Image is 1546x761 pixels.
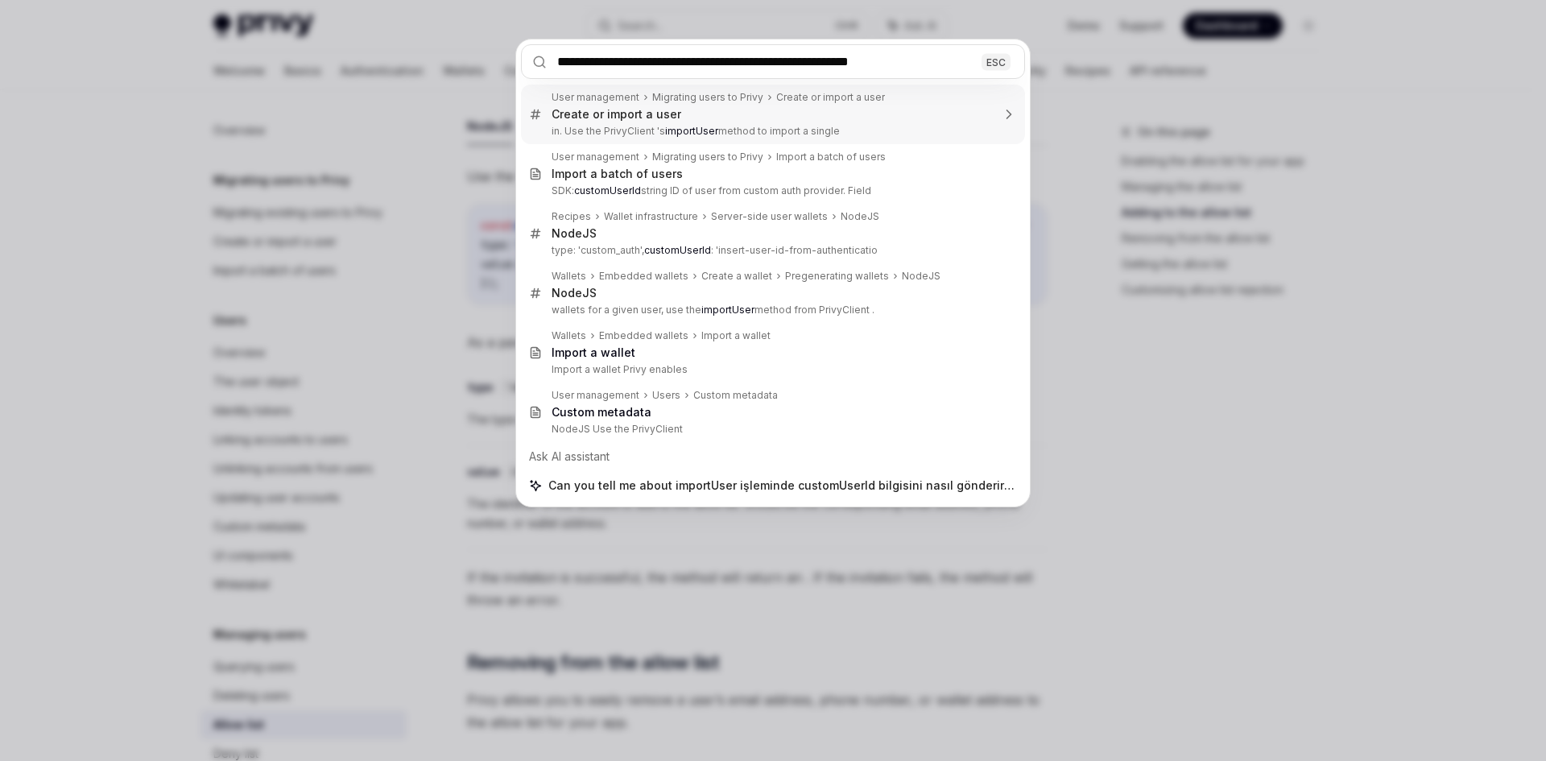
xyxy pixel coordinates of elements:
[552,345,635,359] b: Import a wallet
[548,478,1017,494] span: Can you tell me about importUser işleminde customUserId bilgisini nasıl gönderirim?
[982,53,1011,70] div: ESC
[701,329,771,342] div: Import a wallet
[552,226,597,241] div: NodeJS
[552,184,991,197] p: SDK: string ID of user from custom auth provider. Field
[552,405,651,419] b: Custom metadata
[776,151,886,163] div: Import a batch of users
[604,210,698,223] div: Wallet infrastructure
[552,389,639,402] div: User management
[841,210,879,223] div: NodeJS
[665,125,718,137] b: importUser
[552,210,591,223] div: Recipes
[552,363,991,376] p: Import a wallet Privy enables
[552,151,639,163] div: User management
[552,244,991,257] p: type: 'custom_auth', : 'insert-user-id-from-authenticatio
[552,125,991,138] p: in. Use the PrivyClient 's method to import a single
[652,151,763,163] div: Migrating users to Privy
[552,286,597,300] div: NodeJS
[552,107,681,122] div: Create or import a user
[552,304,991,316] p: wallets for a given user, use the method from PrivyClient .
[574,184,641,196] b: customUserId
[552,91,639,104] div: User management
[711,210,828,223] div: Server-side user wallets
[552,423,991,436] p: NodeJS Use the PrivyClient
[599,270,688,283] div: Embedded wallets
[552,329,586,342] div: Wallets
[693,389,778,402] div: Custom metadata
[652,389,680,402] div: Users
[776,91,885,104] div: Create or import a user
[701,304,754,316] b: importUser
[644,244,711,256] b: customUserId
[599,329,688,342] div: Embedded wallets
[785,270,889,283] div: Pregenerating wallets
[652,91,763,104] div: Migrating users to Privy
[552,167,683,181] div: Import a batch of users
[552,270,586,283] div: Wallets
[521,442,1025,471] div: Ask AI assistant
[701,270,772,283] div: Create a wallet
[902,270,940,283] div: NodeJS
